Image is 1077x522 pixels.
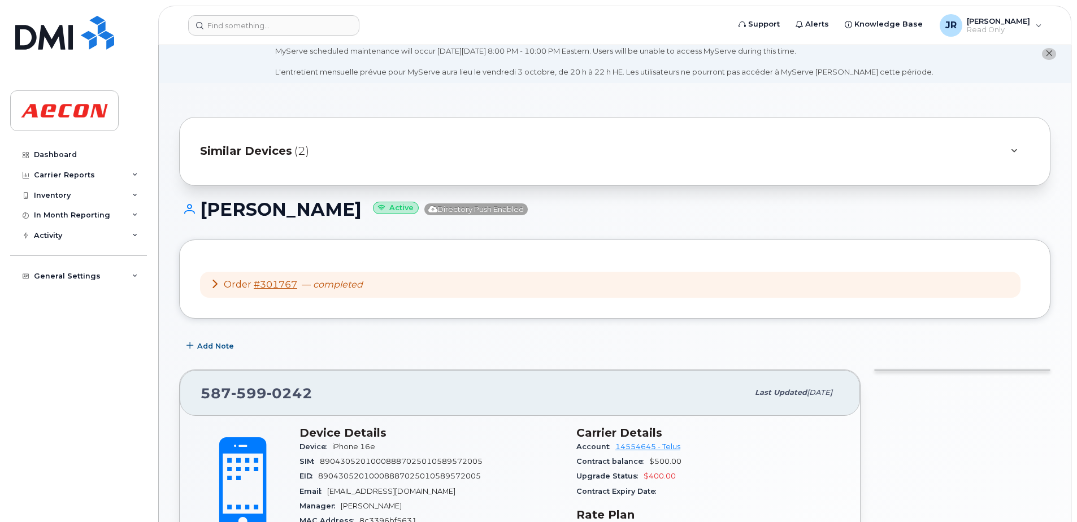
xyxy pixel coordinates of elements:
[327,487,455,495] span: [EMAIL_ADDRESS][DOMAIN_NAME]
[424,203,528,215] span: Directory Push Enabled
[576,472,644,480] span: Upgrade Status
[197,341,234,351] span: Add Note
[945,19,957,32] span: JR
[576,508,840,521] h3: Rate Plan
[644,472,676,480] span: $400.00
[967,25,1030,34] span: Read Only
[788,13,837,36] a: Alerts
[188,15,359,36] input: Find something...
[341,502,402,510] span: [PERSON_NAME]
[649,457,681,466] span: $500.00
[755,388,807,397] span: Last updated
[299,442,332,451] span: Device
[224,279,251,290] span: Order
[854,19,923,30] span: Knowledge Base
[967,16,1030,25] span: [PERSON_NAME]
[332,442,375,451] span: iPhone 16e
[313,279,363,290] em: completed
[576,457,649,466] span: Contract balance
[576,487,662,495] span: Contract Expiry Date
[179,199,1050,219] h1: [PERSON_NAME]
[200,143,292,159] span: Similar Devices
[231,385,267,402] span: 599
[299,502,341,510] span: Manager
[320,457,483,466] span: 89043052010008887025010589572005
[179,336,244,356] button: Add Note
[299,472,318,480] span: EID
[294,143,309,159] span: (2)
[318,472,481,480] span: 89043052010008887025010589572005
[576,426,840,440] h3: Carrier Details
[299,426,563,440] h3: Device Details
[302,279,363,290] span: —
[615,442,680,451] a: 14554645 - Telus
[201,385,312,402] span: 587
[805,19,829,30] span: Alerts
[807,388,832,397] span: [DATE]
[267,385,312,402] span: 0242
[1042,48,1056,60] button: close notification
[299,487,327,495] span: Email
[275,46,933,77] div: MyServe scheduled maintenance will occur [DATE][DATE] 8:00 PM - 10:00 PM Eastern. Users will be u...
[299,457,320,466] span: SIM
[932,14,1050,37] div: Jacki Richter
[576,442,615,451] span: Account
[748,19,780,30] span: Support
[731,13,788,36] a: Support
[373,202,419,215] small: Active
[837,13,931,36] a: Knowledge Base
[254,279,297,290] a: #301767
